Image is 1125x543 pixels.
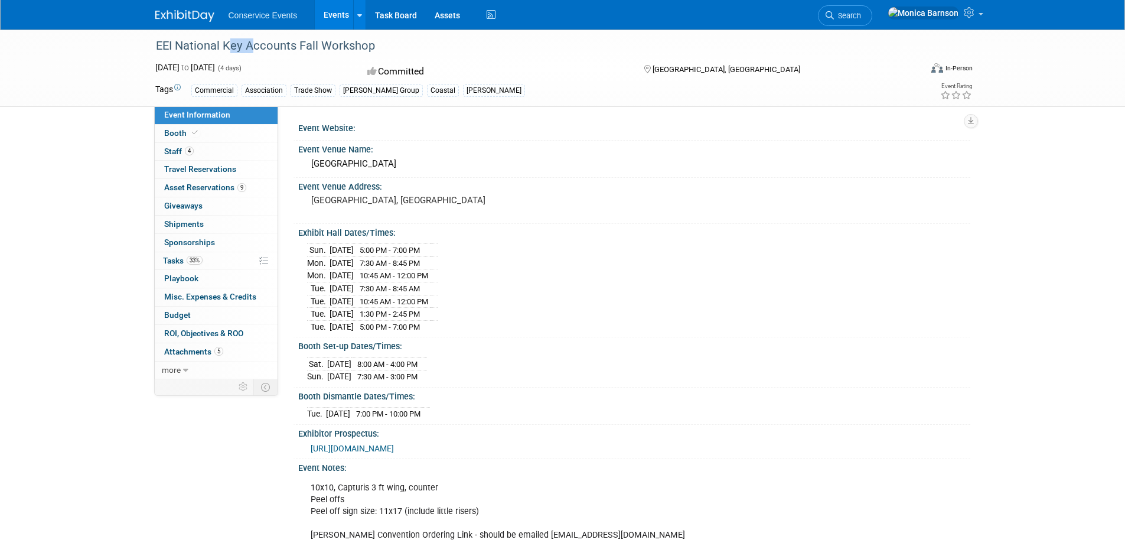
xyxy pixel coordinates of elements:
[155,288,278,306] a: Misc. Expenses & Credits
[164,183,246,192] span: Asset Reservations
[357,360,418,369] span: 8:00 AM - 4:00 PM
[242,84,286,97] div: Association
[164,329,243,338] span: ROI, Objectives & ROO
[888,6,959,19] img: Monica Barnson
[356,409,420,418] span: 7:00 PM - 10:00 PM
[330,320,354,333] td: [DATE]
[327,357,351,370] td: [DATE]
[155,106,278,124] a: Event Information
[164,219,204,229] span: Shipments
[155,216,278,233] a: Shipments
[155,83,181,97] td: Tags
[330,308,354,321] td: [DATE]
[307,256,330,269] td: Mon.
[360,297,428,306] span: 10:45 AM - 12:00 PM
[298,141,970,155] div: Event Venue Name:
[298,388,970,402] div: Booth Dismantle Dates/Times:
[155,10,214,22] img: ExhibitDay
[155,362,278,379] a: more
[164,128,200,138] span: Booth
[192,129,198,136] i: Booth reservation complete
[360,246,420,255] span: 5:00 PM - 7:00 PM
[360,323,420,331] span: 5:00 PM - 7:00 PM
[330,295,354,308] td: [DATE]
[191,84,237,97] div: Commercial
[187,256,203,265] span: 33%
[155,343,278,361] a: Attachments5
[360,271,428,280] span: 10:45 AM - 12:00 PM
[217,64,242,72] span: (4 days)
[185,147,194,155] span: 4
[214,347,223,356] span: 5
[152,35,904,57] div: EEI National Key Accounts Fall Workshop
[298,224,970,239] div: Exhibit Hall Dates/Times:
[164,274,198,283] span: Playbook
[360,284,420,293] span: 7:30 AM - 8:45 AM
[155,252,278,270] a: Tasks33%
[162,365,181,375] span: more
[155,125,278,142] a: Booth
[307,320,330,333] td: Tue.
[298,459,970,474] div: Event Notes:
[330,282,354,295] td: [DATE]
[330,244,354,257] td: [DATE]
[298,119,970,134] div: Event Website:
[327,370,351,383] td: [DATE]
[164,347,223,356] span: Attachments
[311,195,565,206] pre: [GEOGRAPHIC_DATA], [GEOGRAPHIC_DATA]
[155,270,278,288] a: Playbook
[155,307,278,324] a: Budget
[330,256,354,269] td: [DATE]
[298,178,970,193] div: Event Venue Address:
[326,408,350,420] td: [DATE]
[307,282,330,295] td: Tue.
[229,11,298,20] span: Conservice Events
[155,63,215,72] span: [DATE] [DATE]
[357,372,418,381] span: 7:30 AM - 3:00 PM
[307,269,330,282] td: Mon.
[155,197,278,215] a: Giveaways
[307,408,326,420] td: Tue.
[164,292,256,301] span: Misc. Expenses & Credits
[307,308,330,321] td: Tue.
[364,61,625,82] div: Committed
[155,234,278,252] a: Sponsorships
[155,325,278,343] a: ROI, Objectives & ROO
[298,425,970,440] div: Exhibitor Prospectus:
[307,295,330,308] td: Tue.
[463,84,525,97] div: [PERSON_NAME]
[155,161,278,178] a: Travel Reservations
[180,63,191,72] span: to
[163,256,203,265] span: Tasks
[164,310,191,320] span: Budget
[164,164,236,174] span: Travel Reservations
[427,84,459,97] div: Coastal
[307,244,330,257] td: Sun.
[253,379,278,395] td: Toggle Event Tabs
[155,143,278,161] a: Staff4
[340,84,423,97] div: [PERSON_NAME] Group
[360,259,420,268] span: 7:30 AM - 8:45 PM
[307,370,327,383] td: Sun.
[653,65,800,74] span: [GEOGRAPHIC_DATA], [GEOGRAPHIC_DATA]
[164,110,230,119] span: Event Information
[330,269,354,282] td: [DATE]
[834,11,861,20] span: Search
[237,183,246,192] span: 9
[233,379,254,395] td: Personalize Event Tab Strip
[155,179,278,197] a: Asset Reservations9
[298,337,970,352] div: Booth Set-up Dates/Times:
[164,238,215,247] span: Sponsorships
[311,444,394,453] span: [URL][DOMAIN_NAME]
[164,147,194,156] span: Staff
[945,64,973,73] div: In-Person
[940,83,972,89] div: Event Rating
[818,5,872,26] a: Search
[291,84,335,97] div: Trade Show
[931,63,943,73] img: Format-Inperson.png
[852,61,973,79] div: Event Format
[307,357,327,370] td: Sat.
[307,155,961,173] div: [GEOGRAPHIC_DATA]
[360,310,420,318] span: 1:30 PM - 2:45 PM
[164,201,203,210] span: Giveaways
